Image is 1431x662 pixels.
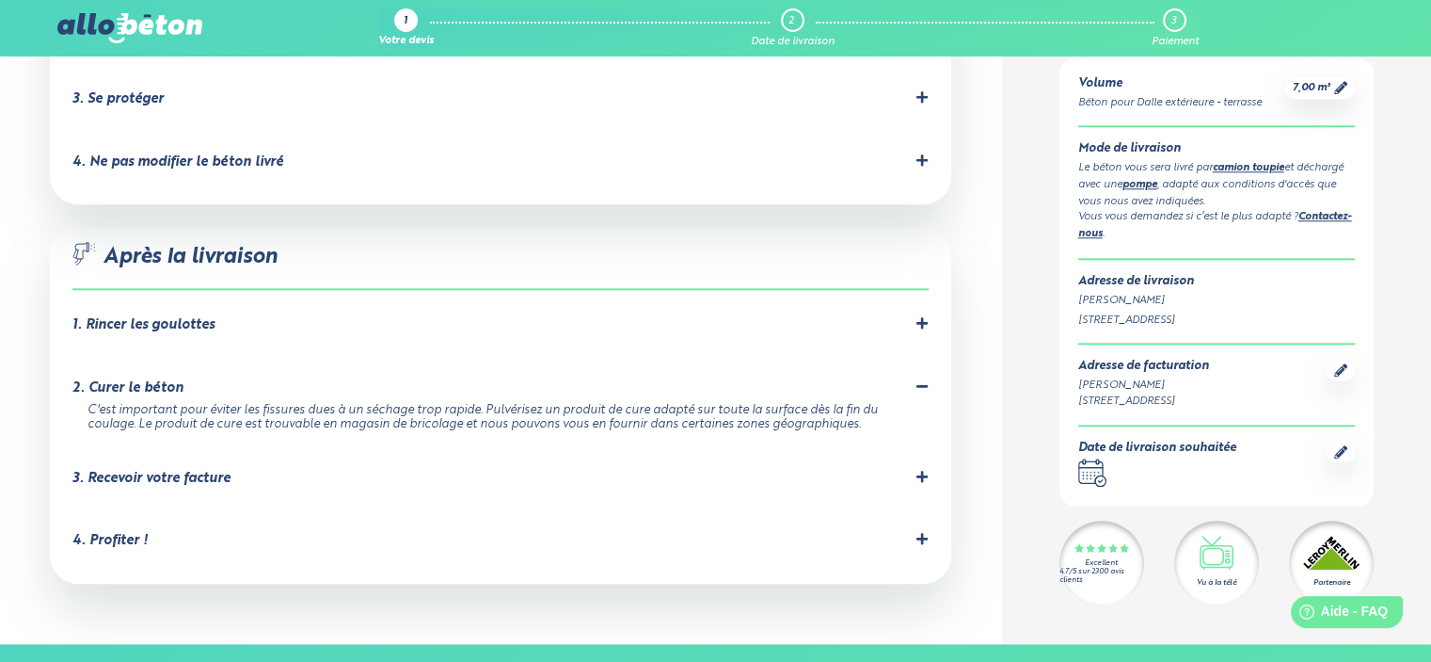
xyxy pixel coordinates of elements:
[1078,77,1262,91] div: Volume
[1078,210,1356,244] div: Vous vous demandez si c’est le plus adapté ? .
[404,16,407,28] div: 1
[1078,161,1356,210] div: Le béton vous sera livré par et déchargé avec une , adapté aux conditions d'accès que vous nous a...
[87,404,906,431] div: C'est important pour éviter les fissures dues à un séchage trop rapide. Pulvérisez un produit de ...
[378,8,434,48] a: 1 Votre devis
[378,36,434,48] div: Votre devis
[1078,442,1236,456] div: Date de livraison souhaitée
[1078,276,1356,290] div: Adresse de livraison
[751,36,835,48] div: Date de livraison
[1085,559,1118,568] div: Excellent
[57,13,202,43] img: allobéton
[751,8,835,48] a: 2 Date de livraison
[1078,213,1352,240] a: Contactez-nous
[72,533,148,549] div: 4. Profiter !
[1078,313,1356,329] div: [STREET_ADDRESS]
[1151,36,1198,48] div: Paiement
[788,15,794,27] div: 2
[1078,95,1262,111] div: Béton pour Dalle extérieure - terrasse
[1059,568,1144,585] div: 4.7/5 sur 2300 avis clients
[1122,180,1157,190] a: pompe
[1151,8,1198,48] a: 3 Paiement
[72,380,183,396] div: 2. Curer le béton
[1078,379,1209,395] div: [PERSON_NAME]
[1078,394,1209,410] div: [STREET_ADDRESS]
[1078,361,1209,375] div: Adresse de facturation
[1197,578,1236,589] div: Vu à la télé
[72,154,283,170] div: 4. Ne pas modifier le béton livré
[1264,589,1410,641] iframe: Help widget launcher
[72,91,164,107] div: 3. Se protéger
[1213,164,1284,174] a: camion toupie
[1078,293,1356,309] div: [PERSON_NAME]
[1171,15,1176,27] div: 3
[72,317,215,333] div: 1. Rincer les goulottes
[1313,578,1350,589] div: Partenaire
[1078,143,1356,157] div: Mode de livraison
[72,242,929,290] div: Après la livraison
[72,471,231,487] div: 3. Recevoir votre facture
